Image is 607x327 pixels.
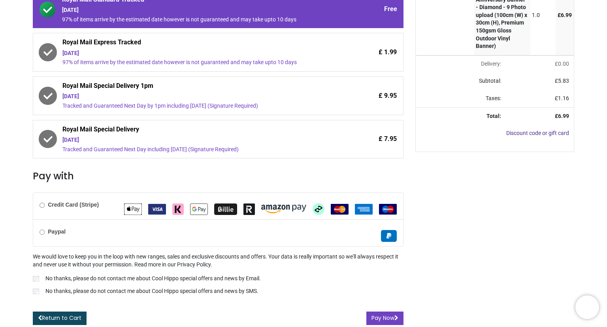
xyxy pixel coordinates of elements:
[243,205,255,212] span: Revolut Pay
[379,204,397,215] img: Maestro
[379,205,397,212] span: Maestro
[33,276,39,281] input: No thanks, please do not contact me about Cool Hippo special offers and news by Email.
[558,78,569,84] span: 5.83
[558,113,569,119] span: 6.99
[506,130,569,136] a: Discount code or gift card
[555,113,569,119] strong: £
[416,90,506,107] td: Taxes:
[62,82,330,93] span: Royal Mail Special Delivery 1pm
[558,95,569,101] span: 1.16
[62,49,330,57] div: [DATE]
[243,203,255,215] img: Revolut Pay
[33,253,403,297] div: We would love to keep you in the loop with new ranges, sales and exclusive discounts and offers. ...
[33,289,39,294] input: No thanks, please do not contact me about Cool Hippo special offers and news by SMS.
[124,205,142,212] span: Apple Pay
[331,204,349,215] img: MasterCard
[486,113,501,119] strong: Total:
[379,48,397,57] span: £ 1.99
[124,203,142,215] img: Apple Pay
[62,102,330,110] div: Tracked and Guaranteed Next Day by 1pm including [DATE] (Signature Required)
[33,169,403,183] h3: Pay with
[172,203,184,215] img: Klarna
[532,11,554,19] div: 1.0
[355,205,373,212] span: American Express
[45,287,258,295] p: No thanks, please do not contact me about Cool Hippo special offers and news by SMS.
[558,61,569,67] span: 0.00
[366,312,403,325] button: Pay Now
[190,205,208,212] span: Google Pay
[381,230,397,242] img: Paypal
[379,91,397,100] span: £ 9.95
[313,203,324,215] img: Afterpay Clearpay
[62,93,330,101] div: [DATE]
[62,125,330,136] span: Royal Mail Special Delivery
[313,205,324,212] span: Afterpay Clearpay
[416,72,506,90] td: Subtotal:
[558,12,572,18] span: £
[45,275,261,283] p: No thanks, please do not contact me about Cool Hippo special offers and news by Email.
[148,204,166,215] img: VISA
[575,295,599,319] iframe: Brevo live chat
[214,203,237,215] img: Billie
[40,230,45,235] input: Paypal
[48,228,66,235] b: Paypal
[381,232,397,239] span: Paypal
[416,55,506,73] td: Delivery will be updated after choosing a new delivery method
[261,205,306,212] span: Amazon Pay
[148,205,166,212] span: VISA
[40,203,45,208] input: Credit Card (Stripe)
[62,136,330,144] div: [DATE]
[561,12,572,18] span: 6.99
[62,16,330,24] div: 97% of items arrive by the estimated date however is not guaranteed and may take upto 10 days
[379,135,397,143] span: £ 7.95
[48,202,99,208] b: Credit Card (Stripe)
[384,5,397,13] span: Free
[33,312,87,325] a: Return to Cart
[62,38,330,49] span: Royal Mail Express Tracked
[555,95,569,101] span: £
[214,205,237,212] span: Billie
[62,59,330,67] div: 97% of items arrive by the estimated date however is not guaranteed and may take upto 10 days
[62,6,330,14] div: [DATE]
[555,61,569,67] span: £
[172,205,184,212] span: Klarna
[355,204,373,215] img: American Express
[555,78,569,84] span: £
[190,203,208,215] img: Google Pay
[62,146,330,154] div: Tracked and Guaranteed Next Day including [DATE] (Signature Required)
[331,205,349,212] span: MasterCard
[261,205,306,213] img: Amazon Pay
